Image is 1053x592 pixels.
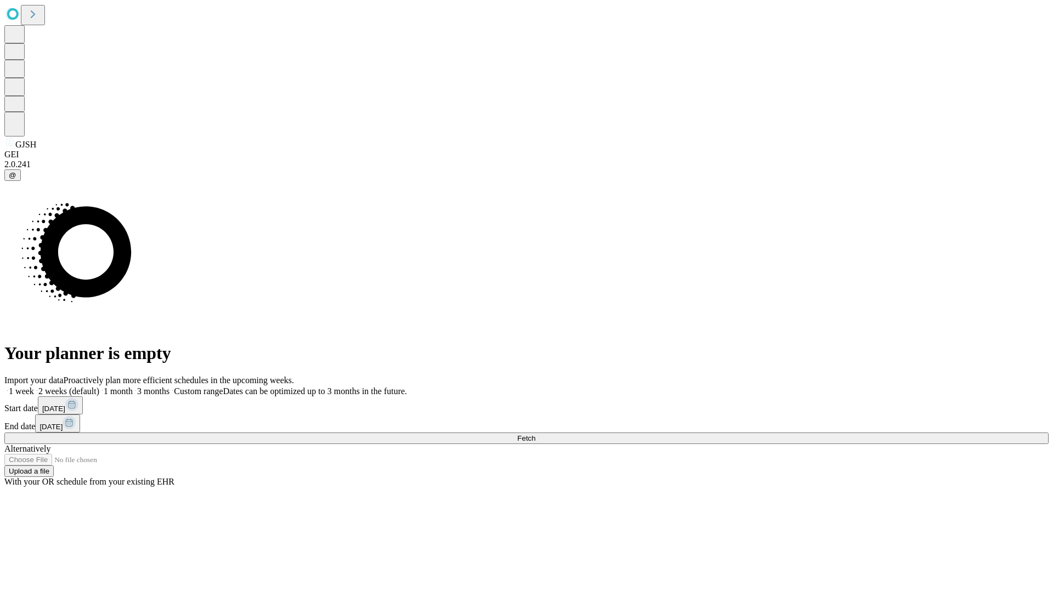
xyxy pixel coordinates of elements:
span: 1 month [104,386,133,396]
span: Import your data [4,375,64,385]
span: [DATE] [42,405,65,413]
span: [DATE] [39,423,63,431]
button: Upload a file [4,465,54,477]
span: With your OR schedule from your existing EHR [4,477,174,486]
span: Alternatively [4,444,50,453]
div: Start date [4,396,1049,414]
span: 1 week [9,386,34,396]
h1: Your planner is empty [4,343,1049,363]
span: Proactively plan more efficient schedules in the upcoming weeks. [64,375,294,385]
span: 3 months [137,386,169,396]
div: 2.0.241 [4,160,1049,169]
div: End date [4,414,1049,432]
span: 2 weeks (default) [38,386,99,396]
button: @ [4,169,21,181]
span: Fetch [517,434,535,442]
span: Dates can be optimized up to 3 months in the future. [223,386,407,396]
span: @ [9,171,16,179]
button: [DATE] [38,396,83,414]
span: Custom range [174,386,223,396]
span: GJSH [15,140,36,149]
button: Fetch [4,432,1049,444]
button: [DATE] [35,414,80,432]
div: GEI [4,150,1049,160]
